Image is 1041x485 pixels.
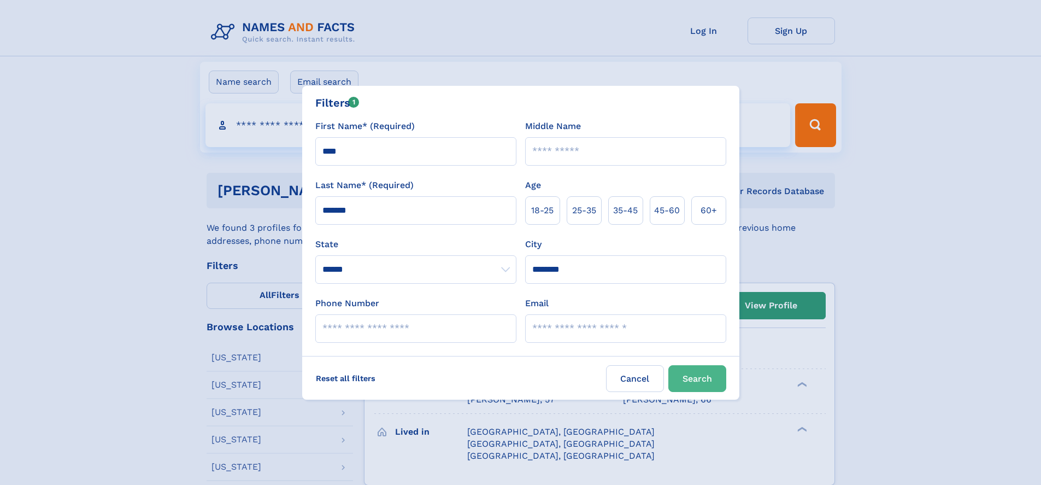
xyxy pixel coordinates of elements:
button: Search [668,365,726,392]
label: State [315,238,516,251]
label: Age [525,179,541,192]
label: Last Name* (Required) [315,179,414,192]
label: Middle Name [525,120,581,133]
span: 18‑25 [531,204,554,217]
label: Reset all filters [309,365,383,391]
label: First Name* (Required) [315,120,415,133]
span: 25‑35 [572,204,596,217]
label: Cancel [606,365,664,392]
label: Email [525,297,549,310]
label: Phone Number [315,297,379,310]
span: 35‑45 [613,204,638,217]
div: Filters [315,95,360,111]
span: 45‑60 [654,204,680,217]
span: 60+ [701,204,717,217]
label: City [525,238,542,251]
